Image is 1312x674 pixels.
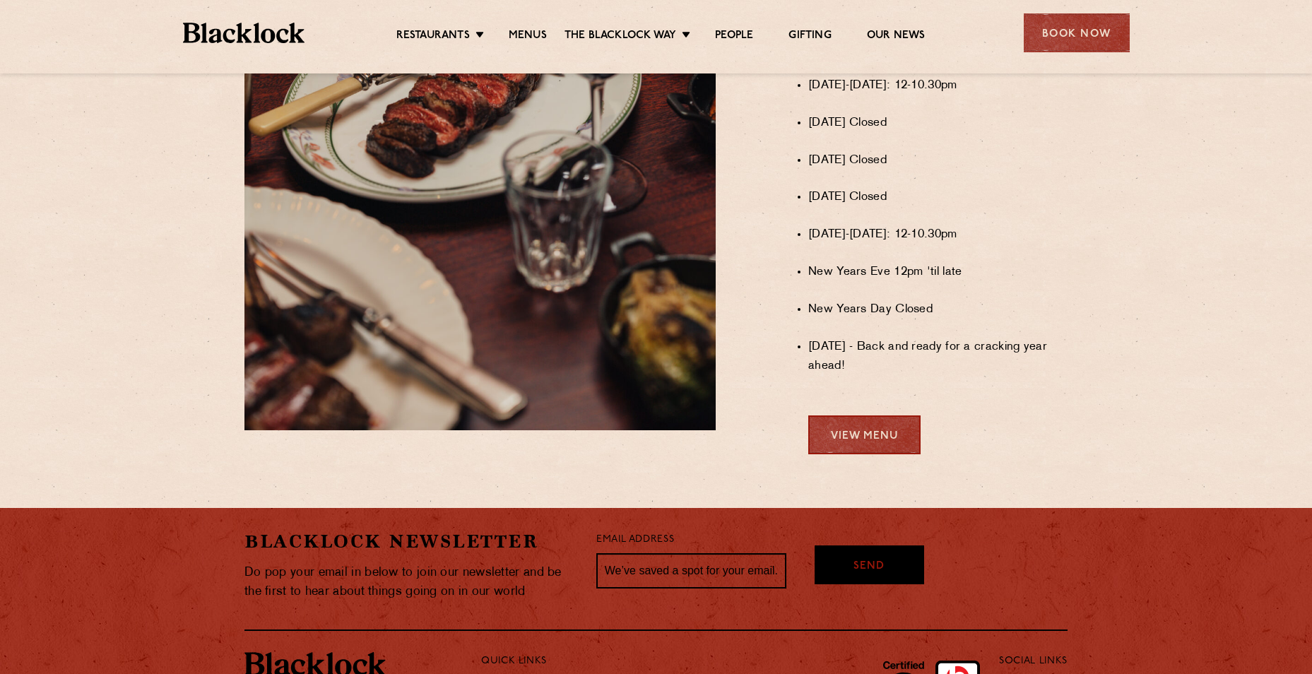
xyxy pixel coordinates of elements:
img: BL_Textured_Logo-footer-cropped.svg [183,23,305,43]
li: [DATE] Closed [808,188,1068,207]
div: Book Now [1024,13,1130,52]
li: [DATE] Closed [808,151,1068,170]
a: Our News [867,29,926,45]
p: Social Links [999,652,1068,670]
a: View Menu [808,415,921,454]
li: [DATE]-[DATE]: 12-10.30pm [808,225,1068,244]
a: Menus [509,29,547,45]
a: People [715,29,753,45]
li: New Years Eve 12pm 'til late [808,263,1068,282]
a: Gifting [788,29,831,45]
a: Restaurants [396,29,470,45]
li: [DATE]-[DATE]: 12-10.30pm [808,76,1068,95]
li: [DATE] Closed [808,114,1068,133]
label: Email Address [596,532,674,548]
input: We’ve saved a spot for your email... [596,553,786,589]
h2: Blacklock Newsletter [244,529,575,554]
p: Quick Links [481,652,952,670]
a: The Blacklock Way [565,29,676,45]
li: New Years Day Closed [808,300,1068,319]
p: Do pop your email in below to join our newsletter and be the first to hear about things going on ... [244,563,575,601]
li: [DATE] - Back and ready for a cracking year ahead! [808,338,1068,376]
span: Send [853,559,885,575]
